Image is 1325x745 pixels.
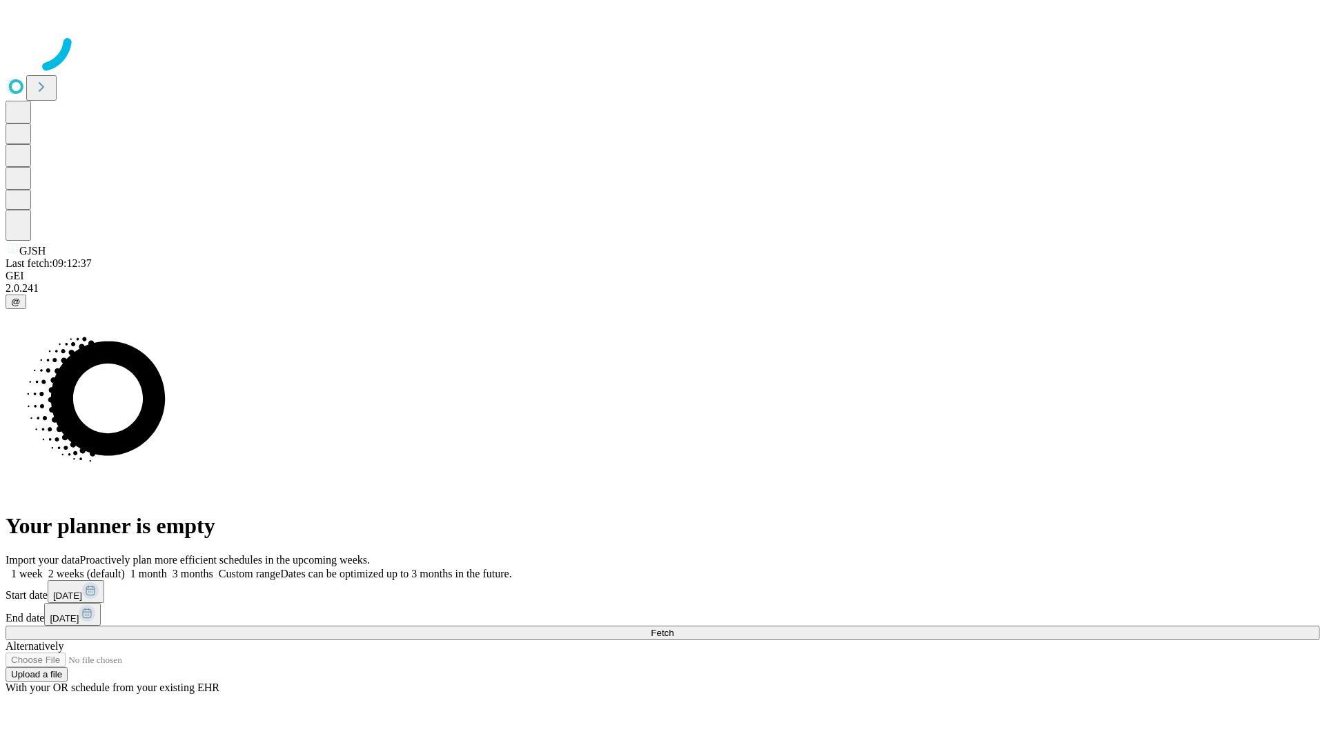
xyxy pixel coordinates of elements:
[219,568,280,579] span: Custom range
[6,626,1319,640] button: Fetch
[53,590,82,601] span: [DATE]
[6,513,1319,539] h1: Your planner is empty
[6,640,63,652] span: Alternatively
[6,667,68,682] button: Upload a file
[48,580,104,603] button: [DATE]
[50,613,79,624] span: [DATE]
[6,682,219,693] span: With your OR schedule from your existing EHR
[280,568,511,579] span: Dates can be optimized up to 3 months in the future.
[6,295,26,309] button: @
[80,554,370,566] span: Proactively plan more efficient schedules in the upcoming weeks.
[11,297,21,307] span: @
[173,568,213,579] span: 3 months
[6,282,1319,295] div: 2.0.241
[44,603,101,626] button: [DATE]
[48,568,125,579] span: 2 weeks (default)
[6,554,80,566] span: Import your data
[6,270,1319,282] div: GEI
[130,568,167,579] span: 1 month
[6,257,92,269] span: Last fetch: 09:12:37
[651,628,674,638] span: Fetch
[19,245,46,257] span: GJSH
[11,568,43,579] span: 1 week
[6,603,1319,626] div: End date
[6,580,1319,603] div: Start date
